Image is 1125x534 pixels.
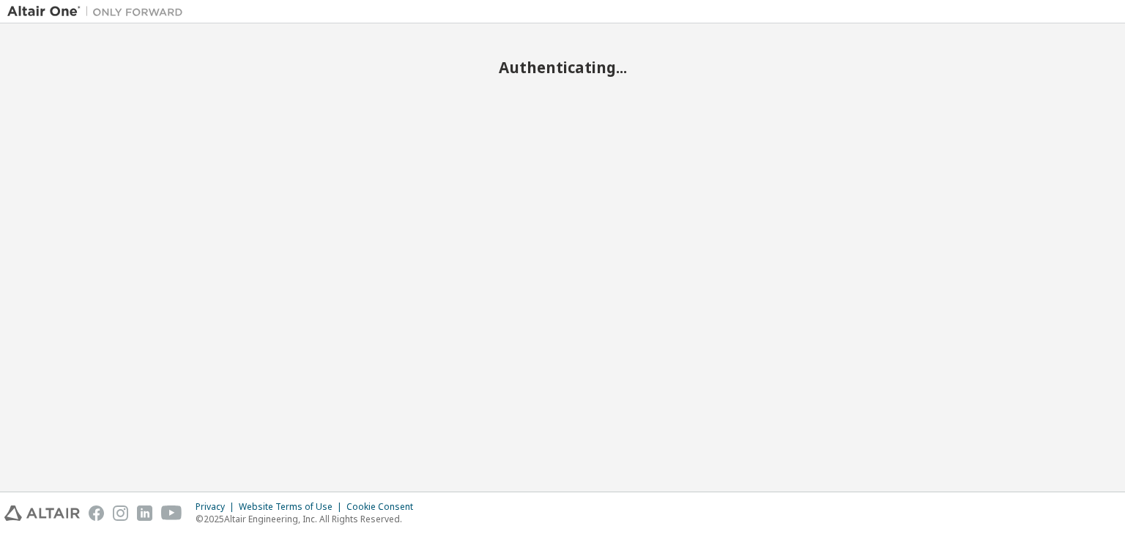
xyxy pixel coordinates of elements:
[346,501,422,513] div: Cookie Consent
[161,505,182,521] img: youtube.svg
[4,505,80,521] img: altair_logo.svg
[137,505,152,521] img: linkedin.svg
[196,501,239,513] div: Privacy
[7,58,1118,77] h2: Authenticating...
[239,501,346,513] div: Website Terms of Use
[89,505,104,521] img: facebook.svg
[196,513,422,525] p: © 2025 Altair Engineering, Inc. All Rights Reserved.
[113,505,128,521] img: instagram.svg
[7,4,190,19] img: Altair One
